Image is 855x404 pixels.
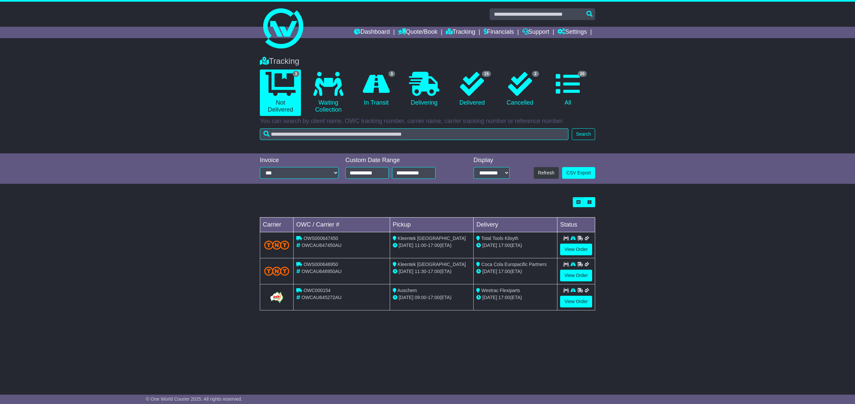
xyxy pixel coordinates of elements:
span: 3 [388,71,395,77]
span: [DATE] [482,269,497,274]
span: Kleentek [GEOGRAPHIC_DATA] [398,236,466,241]
div: - (ETA) [393,294,471,301]
span: 3 [293,71,300,77]
span: Coca Cola Europacific Partners [481,262,546,267]
td: Delivery [474,218,557,232]
span: 17:00 [428,295,440,300]
span: 09:00 [415,295,426,300]
td: Pickup [390,218,474,232]
a: View Order [560,244,592,255]
span: [DATE] [399,295,413,300]
div: Invoice [260,157,339,164]
button: Refresh [534,167,559,179]
span: [DATE] [482,243,497,248]
span: Total Tools Kilsyth [481,236,518,241]
a: 15 Delivered [452,70,493,109]
p: You can search by client name, OWC tracking number, carrier name, carrier tracking number or refe... [260,118,595,125]
div: - (ETA) [393,268,471,275]
a: Support [522,27,549,38]
td: Status [557,218,595,232]
div: - (ETA) [393,242,471,249]
span: OWCAU647450AU [302,243,342,248]
span: 15 [482,71,491,77]
span: © One World Courier 2025. All rights reserved. [146,396,242,402]
span: 17:00 [498,295,510,300]
span: Auschem [397,288,417,293]
span: [DATE] [399,269,413,274]
a: Quote/Book [398,27,438,38]
a: Delivering [403,70,445,109]
td: OWC / Carrier # [294,218,390,232]
span: 17:00 [428,269,440,274]
span: 17:00 [428,243,440,248]
span: OWCAU645272AU [302,295,342,300]
img: TNT_Domestic.png [264,241,289,250]
span: 11:00 [415,243,426,248]
div: Tracking [256,56,598,66]
a: 2 Cancelled [499,70,540,109]
span: OWS000647450 [304,236,338,241]
span: 17:00 [498,269,510,274]
a: 20 All [547,70,588,109]
span: 11:30 [415,269,426,274]
div: (ETA) [476,242,554,249]
a: View Order [560,270,592,281]
div: (ETA) [476,294,554,301]
a: Waiting Collection [308,70,349,116]
span: 17:00 [498,243,510,248]
div: (ETA) [476,268,554,275]
a: 3 In Transit [356,70,397,109]
a: Dashboard [354,27,390,38]
span: OWS000646950 [304,262,338,267]
span: [DATE] [399,243,413,248]
div: Display [474,157,510,164]
div: Custom Date Range [345,157,453,164]
span: Westrac Flexiparts [481,288,520,293]
a: Tracking [446,27,475,38]
img: TNT_Domestic.png [264,267,289,276]
a: Settings [557,27,587,38]
span: OWCAU646950AU [302,269,342,274]
td: Carrier [260,218,294,232]
span: OWC000154 [304,288,331,293]
span: [DATE] [482,295,497,300]
a: 3 Not Delivered [260,70,301,116]
img: GetCarrierServiceLogo [269,291,284,304]
span: 2 [532,71,539,77]
a: View Order [560,296,592,307]
span: 20 [578,71,587,77]
button: Search [572,128,595,140]
span: Kleentek [GEOGRAPHIC_DATA] [398,262,466,267]
a: CSV Export [562,167,595,179]
a: Financials [484,27,514,38]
